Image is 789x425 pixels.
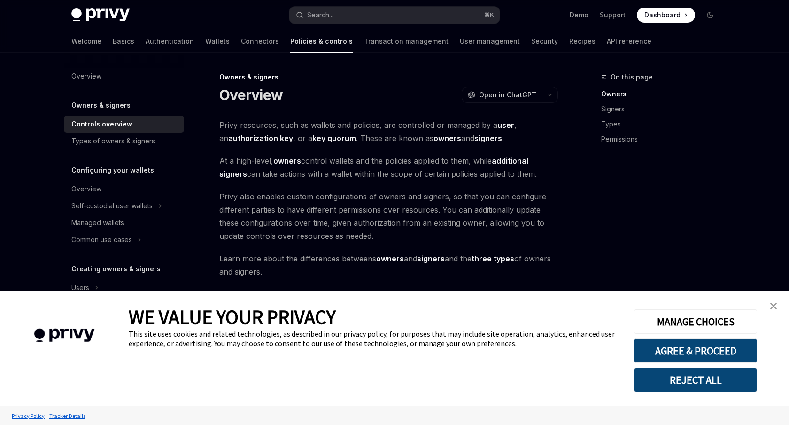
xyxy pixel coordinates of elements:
[64,197,184,214] button: Toggle Self-custodial user wallets section
[64,181,184,197] a: Overview
[601,117,725,132] a: Types
[607,30,651,53] a: API reference
[601,132,725,147] a: Permissions
[14,315,115,356] img: company logo
[634,368,757,392] button: REJECT ALL
[219,252,558,278] span: Learn more about the differences betweens and and the of owners and signers.
[601,102,725,117] a: Signers
[474,134,502,143] strong: signers
[600,10,626,20] a: Support
[71,30,101,53] a: Welcome
[64,231,184,248] button: Toggle Common use cases section
[637,8,695,23] a: Dashboard
[71,234,132,245] div: Common use cases
[273,156,301,165] strong: owners
[531,30,558,53] a: Security
[71,263,161,275] h5: Creating owners & signers
[71,165,154,176] h5: Configuring your wallets
[634,309,757,334] button: MANAGE CHOICES
[289,7,500,24] button: Open search
[219,118,558,145] span: Privy resources, such as wallets and policies, are controlled or managed by a , an , or a . These...
[472,254,514,264] a: three types
[601,87,725,102] a: Owners
[71,183,101,195] div: Overview
[228,134,293,143] a: authorization key
[64,279,184,296] button: Toggle Users section
[113,30,134,53] a: Basics
[71,217,124,228] div: Managed wallets
[364,30,449,53] a: Transaction management
[611,71,653,83] span: On this page
[129,305,336,329] span: WE VALUE YOUR PRIVACY
[64,68,184,85] a: Overview
[71,118,132,130] div: Controls overview
[460,30,520,53] a: User management
[71,282,89,293] div: Users
[634,338,757,363] button: AGREE & PROCEED
[376,254,404,264] a: owners
[64,116,184,133] a: Controls overview
[307,9,333,21] div: Search...
[484,11,494,19] span: ⌘ K
[9,408,47,424] a: Privacy Policy
[770,303,777,309] img: close banner
[71,200,153,212] div: Self-custodial user wallets
[644,10,681,20] span: Dashboard
[64,214,184,231] a: Managed wallets
[146,30,194,53] a: Authentication
[462,87,542,103] button: Open in ChatGPT
[219,72,558,82] div: Owners & signers
[570,10,588,20] a: Demo
[71,71,101,82] div: Overview
[64,133,184,150] a: Types of owners & signers
[569,30,596,53] a: Recipes
[433,134,461,143] strong: owners
[71,100,131,111] h5: Owners & signers
[205,30,230,53] a: Wallets
[497,120,514,130] a: user
[703,8,718,23] button: Toggle dark mode
[219,154,558,181] span: At a high-level, control wallets and the policies applied to them, while can take actions with a ...
[129,329,620,348] div: This site uses cookies and related technologies, as described in our privacy policy, for purposes...
[290,30,353,53] a: Policies & controls
[241,30,279,53] a: Connectors
[479,90,536,100] span: Open in ChatGPT
[71,8,130,22] img: dark logo
[71,135,155,147] div: Types of owners & signers
[47,408,88,424] a: Tracker Details
[312,134,356,143] a: key quorum
[219,87,283,103] h1: Overview
[219,190,558,243] span: Privy also enables custom configurations of owners and signers, so that you can configure differe...
[417,254,445,264] a: signers
[764,297,783,315] a: close banner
